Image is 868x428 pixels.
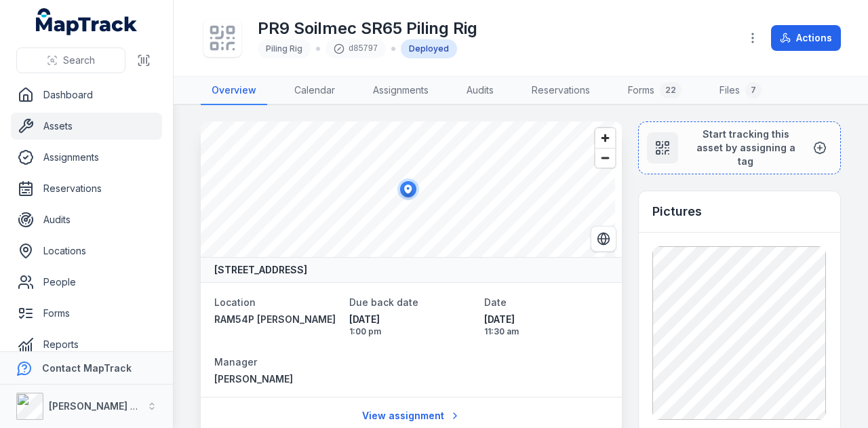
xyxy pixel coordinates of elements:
[49,400,160,412] strong: [PERSON_NAME] Group
[36,8,138,35] a: MapTrack
[771,25,841,51] button: Actions
[11,81,162,109] a: Dashboard
[266,43,302,54] span: Piling Rig
[456,77,505,105] a: Audits
[595,148,615,168] button: Zoom out
[214,356,257,368] span: Manager
[595,128,615,148] button: Zoom in
[16,47,125,73] button: Search
[201,121,615,257] canvas: Map
[617,77,692,105] a: Forms22
[11,144,162,171] a: Assignments
[325,39,386,58] div: d85797
[591,226,616,252] button: Switch to Satellite View
[11,269,162,296] a: People
[11,300,162,327] a: Forms
[745,82,762,98] div: 7
[660,82,682,98] div: 22
[214,372,338,386] a: [PERSON_NAME]
[42,362,132,374] strong: Contact MapTrack
[484,296,507,308] span: Date
[11,331,162,358] a: Reports
[709,77,772,105] a: Files7
[689,128,802,168] span: Start tracking this asset by assigning a tag
[11,237,162,265] a: Locations
[11,113,162,140] a: Assets
[349,296,418,308] span: Due back date
[484,313,608,326] span: [DATE]
[349,326,473,337] span: 1:00 pm
[283,77,346,105] a: Calendar
[214,313,336,325] span: RAM54P [PERSON_NAME]
[201,77,267,105] a: Overview
[521,77,601,105] a: Reservations
[401,39,457,58] div: Deployed
[362,77,439,105] a: Assignments
[214,263,307,277] strong: [STREET_ADDRESS]
[349,313,473,337] time: 18/09/2025, 1:00:00 pm
[638,121,841,174] button: Start tracking this asset by assigning a tag
[258,18,477,39] h1: PR9 Soilmec SR65 Piling Rig
[484,326,608,337] span: 11:30 am
[63,54,95,67] span: Search
[652,202,702,221] h3: Pictures
[214,313,338,326] a: RAM54P [PERSON_NAME]
[484,313,608,337] time: 04/08/2025, 11:30:23 am
[11,206,162,233] a: Audits
[214,296,256,308] span: Location
[11,175,162,202] a: Reservations
[349,313,473,326] span: [DATE]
